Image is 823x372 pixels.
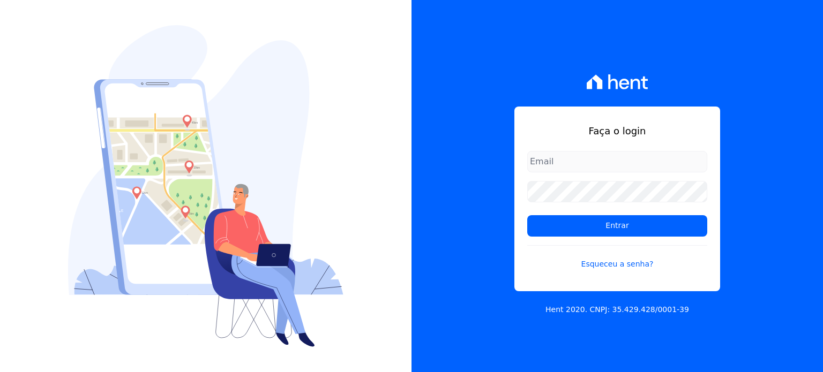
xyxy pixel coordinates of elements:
[68,25,343,347] img: Login
[527,151,707,172] input: Email
[527,215,707,237] input: Entrar
[545,304,689,315] p: Hent 2020. CNPJ: 35.429.428/0001-39
[527,124,707,138] h1: Faça o login
[527,245,707,270] a: Esqueceu a senha?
